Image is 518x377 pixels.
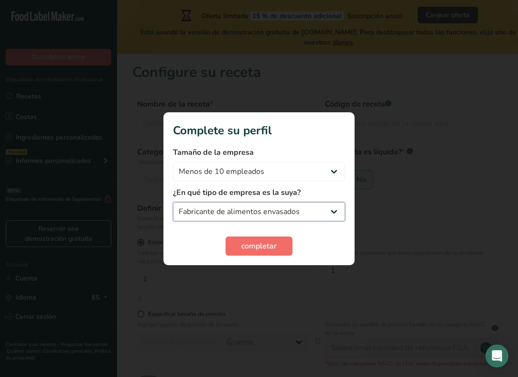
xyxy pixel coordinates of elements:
label: ¿En qué tipo de empresa es la suya? [173,187,345,198]
div: Open Intercom Messenger [486,345,508,367]
label: Tamaño de la empresa [173,147,345,158]
span: completar [241,240,277,252]
h1: Complete su perfil [173,122,345,139]
button: completar [226,237,292,256]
